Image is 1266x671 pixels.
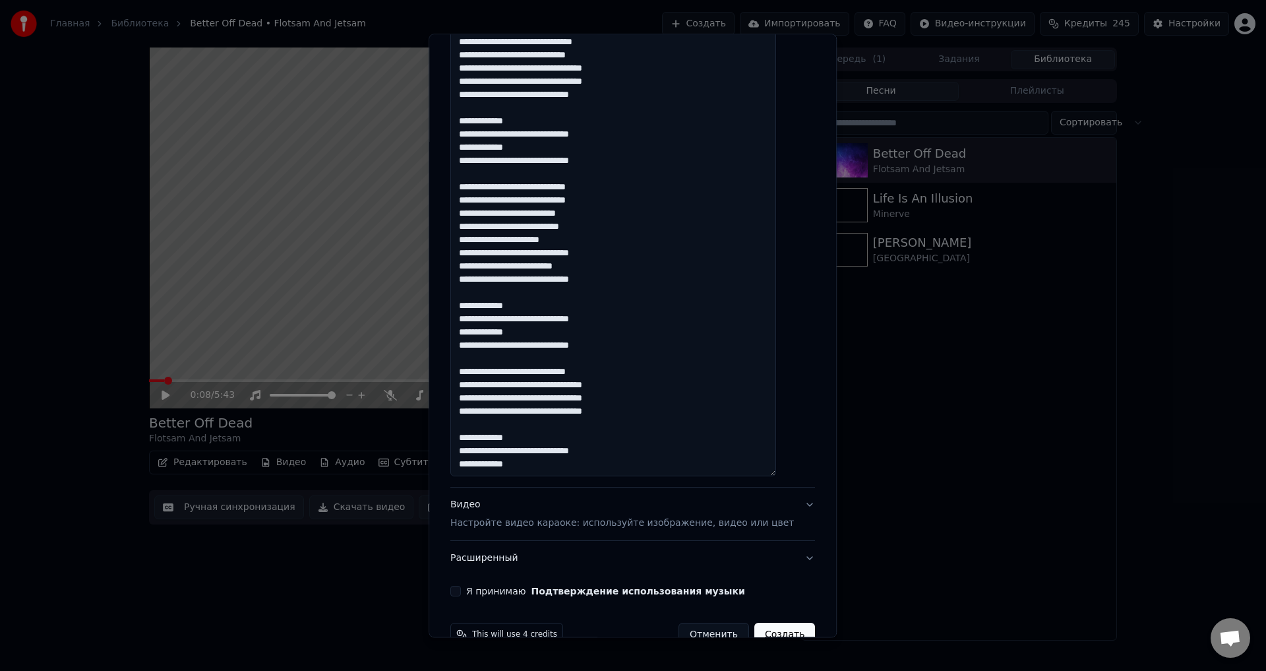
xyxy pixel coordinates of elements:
[472,630,557,641] span: This will use 4 credits
[466,587,745,596] label: Я принимаю
[678,623,749,647] button: Отменить
[531,587,745,596] button: Я принимаю
[450,517,794,530] p: Настройте видео караоке: используйте изображение, видео или цвет
[450,499,794,530] div: Видео
[450,542,815,576] button: Расширенный
[754,623,815,647] button: Создать
[450,488,815,541] button: ВидеоНастройте видео караоке: используйте изображение, видео или цвет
